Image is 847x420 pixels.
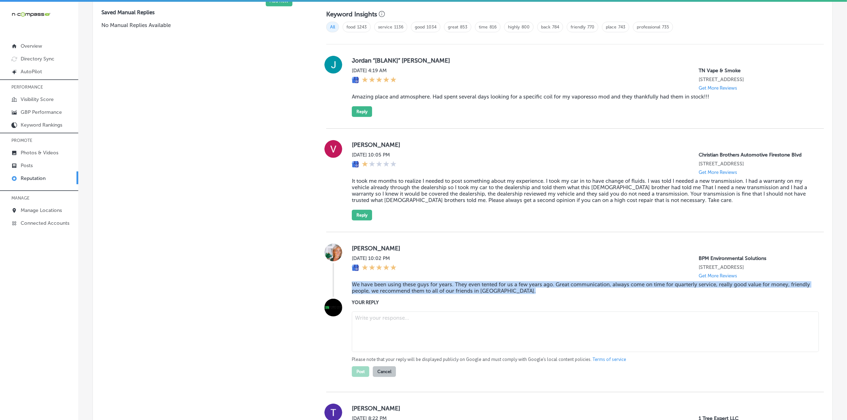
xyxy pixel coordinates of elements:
img: 660ab0bf-5cc7-4cb8-ba1c-48b5ae0f18e60NCTV_CLogo_TV_Black_-500x88.png [11,11,51,18]
a: 735 [662,25,669,30]
p: Keyword Rankings [21,122,62,128]
p: No Manual Replies Available [101,21,303,29]
p: Posts [21,163,33,169]
button: Reply [352,210,372,220]
label: [PERSON_NAME] [352,405,812,412]
p: TN Vape & Smoke [699,68,812,74]
a: 816 [489,25,497,30]
p: Connected Accounts [21,220,69,226]
p: Get More Reviews [699,273,737,278]
a: place [606,25,616,30]
span: All [326,22,339,32]
label: [DATE] 10:05 PM [352,152,397,158]
p: Overview [21,43,42,49]
label: [PERSON_NAME] [352,245,812,252]
label: Saved Manual Replies [101,9,303,16]
label: Jordan “[BLANK]” [PERSON_NAME] [352,57,812,64]
blockquote: Amazing place and atmosphere. Had spent several days looking for a specific coil for my vaporesso... [352,94,812,100]
a: time [479,25,488,30]
a: 770 [587,25,594,30]
a: 784 [552,25,559,30]
a: food [346,25,355,30]
p: Directory Sync [21,56,54,62]
label: YOUR REPLY [352,300,812,305]
button: Reply [352,106,372,117]
a: back [541,25,550,30]
p: Reputation [21,175,46,181]
div: 5 Stars [362,264,397,272]
p: Get More Reviews [699,85,737,91]
label: [DATE] 4:19 AM [352,68,397,74]
a: 1034 [427,25,436,30]
div: 5 Stars [362,76,397,84]
p: Manage Locations [21,207,62,213]
a: 853 [460,25,467,30]
p: Christian Brothers Automotive Firestone Blvd [699,152,812,158]
a: 743 [618,25,625,30]
p: AutoPilot [21,69,42,75]
p: Please note that your reply will be displayed publicly on Google and must comply with Google's lo... [352,356,812,363]
label: [DATE] 10:02 PM [352,255,397,261]
button: Cancel [373,366,396,377]
a: highly [508,25,520,30]
a: friendly [571,25,586,30]
p: 6179 Firestone Blvd [699,161,812,167]
p: GBP Performance [21,109,62,115]
p: Photos & Videos [21,150,58,156]
a: Terms of service [593,356,626,363]
a: good [415,25,425,30]
blockquote: We have been using these guys for years. They even tented for us a few years ago. Great communica... [352,281,812,294]
p: 9066 SW 73rd Ct #2204 [699,264,812,270]
a: service [378,25,392,30]
blockquote: It took me months to realize I needed to post something about my experience. I took my car in to ... [352,178,812,203]
a: 1136 [394,25,403,30]
p: Visibility Score [21,96,54,102]
p: Get More Reviews [699,170,737,175]
p: 2705 Old Fort Pkwy Suite P [699,76,812,83]
p: BPM Environmental Solutions [699,255,812,261]
a: professional [637,25,660,30]
button: Post [352,366,369,377]
h3: Keyword Insights [326,10,377,18]
div: 1 Star [362,161,397,169]
a: 1243 [357,25,367,30]
img: Image [324,299,342,317]
a: great [448,25,458,30]
a: 800 [522,25,530,30]
label: [PERSON_NAME] [352,141,812,148]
